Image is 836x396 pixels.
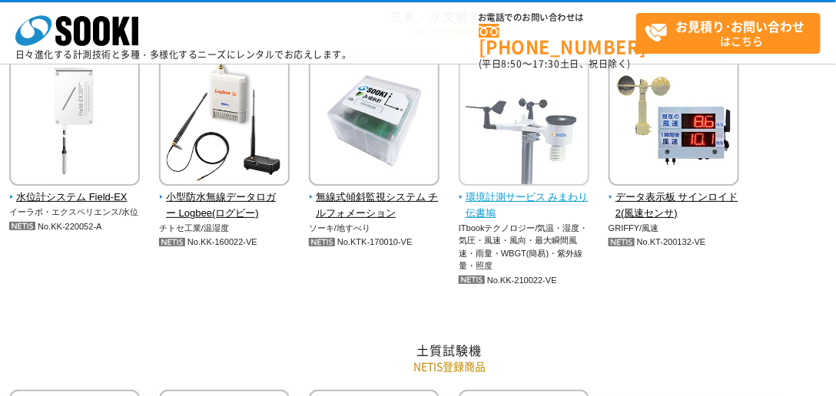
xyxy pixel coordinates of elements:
[532,57,560,71] span: 17:30
[609,55,739,190] img: データ表示板 サインロイド2(風速センサ)
[459,222,590,272] p: ITbookテクノロジー/気温・湿度・気圧・風速・風向・最大瞬間風速・雨量・WBGT(簡易)・紫外線量・照度
[479,13,636,22] span: お電話でのお問い合わせは
[609,234,740,250] p: No.KT-200132-VE
[609,175,740,221] a: データ表示板 サインロイド2(風速センサ)
[645,14,820,52] span: はこちら
[502,57,523,71] span: 8:50
[9,190,141,206] span: 水位計システム Field-EX
[9,206,141,219] p: イーラボ・エクスペリエンス/水位
[159,55,290,190] img: 小型防水無線データロガー Logbee(ログビー)
[159,234,290,250] p: No.KK-160022-VE
[309,234,440,250] p: No.KTK-170010-VE
[459,272,590,289] p: No.KK-210022-VE
[15,50,352,59] p: 日々進化する計測技術と多種・多様化するニーズにレンタルでお応えします。
[459,55,589,190] img: 環境計測サービス みまわり伝書鳩
[309,222,440,235] p: ソーキ/地すべり
[636,13,821,54] a: お見積り･お問い合わせはこちら
[309,55,440,190] img: 無線式傾斜監視システム チルフォメーション
[309,175,440,221] a: 無線式傾斜監視システム チルフォメーション
[609,222,740,235] p: GRIFFY/風速
[479,24,636,55] a: [PHONE_NUMBER]
[9,219,141,235] p: No.KK-220052-A
[676,17,805,35] strong: お見積り･お問い合わせ
[9,55,140,190] img: 水位計システム Field-EX
[159,175,290,221] a: 小型防水無線データロガー Logbee(ログビー)
[609,190,740,222] span: データ表示板 サインロイド2(風速センサ)
[459,190,590,222] span: 環境計測サービス みまわり伝書鳩
[479,57,631,71] span: (平日 ～ 土日、祝日除く)
[9,175,141,206] a: 水位計システム Field-EX
[309,190,440,222] span: 無線式傾斜監視システム チルフォメーション
[159,222,290,235] p: チトセ工業/温湿度
[459,175,590,221] a: 環境計測サービス みまわり伝書鳩
[159,190,290,222] span: 小型防水無線データロガー Logbee(ログビー)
